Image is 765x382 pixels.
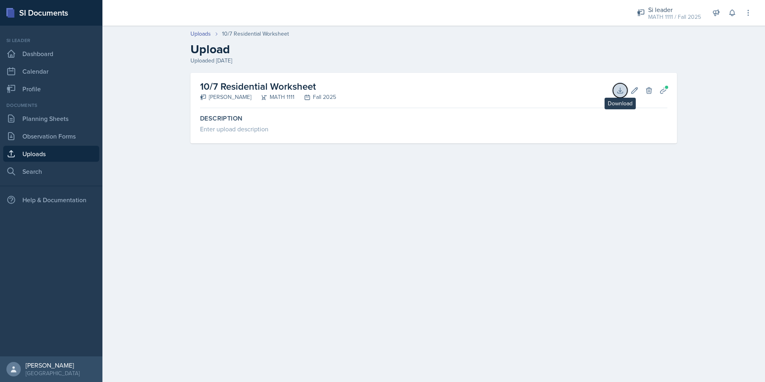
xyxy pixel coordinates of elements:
a: Dashboard [3,46,99,62]
div: Help & Documentation [3,192,99,208]
div: [PERSON_NAME] [200,93,251,101]
a: Search [3,163,99,179]
div: [PERSON_NAME] [26,361,80,369]
div: MATH 1111 / Fall 2025 [648,13,701,21]
label: Description [200,115,667,123]
a: Observation Forms [3,128,99,144]
button: Download [613,83,627,98]
div: Uploaded [DATE] [190,56,677,65]
h2: 10/7 Residential Worksheet [200,79,336,94]
div: Si leader [648,5,701,14]
div: Fall 2025 [294,93,336,101]
div: Si leader [3,37,99,44]
a: Profile [3,81,99,97]
div: Enter upload description [200,124,667,134]
div: MATH 1111 [251,93,294,101]
a: Calendar [3,63,99,79]
a: Planning Sheets [3,111,99,127]
div: [GEOGRAPHIC_DATA] [26,369,80,377]
h2: Upload [190,42,677,56]
div: 10/7 Residential Worksheet [222,30,289,38]
a: Uploads [3,146,99,162]
div: Documents [3,102,99,109]
a: Uploads [190,30,211,38]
